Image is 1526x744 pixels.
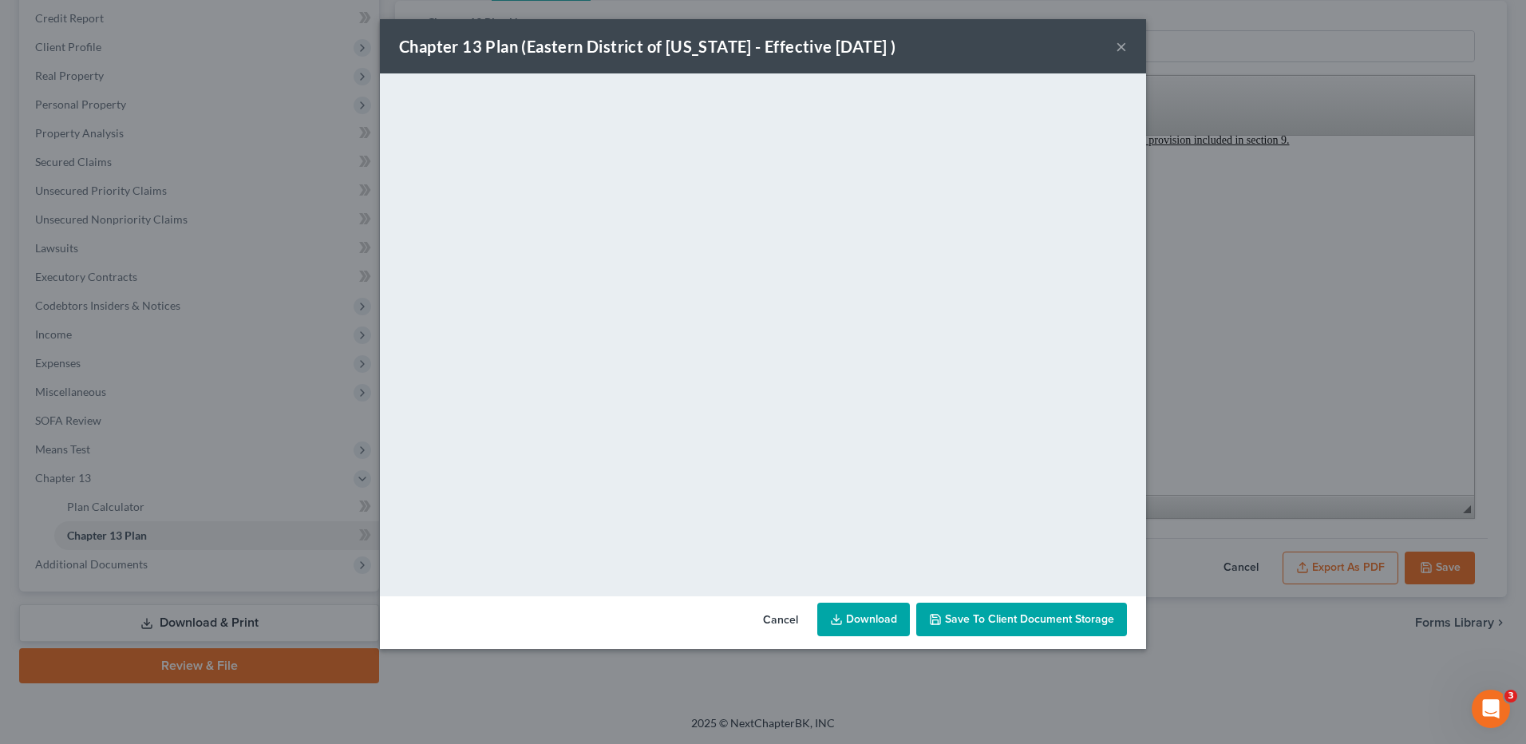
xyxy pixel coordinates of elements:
a: Download [817,603,910,636]
button: Save to Client Document Storage [916,603,1127,636]
span: Save to Client Document Storage [945,612,1114,626]
div: Chapter 13 Plan (Eastern District of [US_STATE] - Effective [DATE] ) [399,35,895,57]
span: 3 [1504,690,1517,702]
iframe: Intercom live chat [1472,690,1510,728]
button: × [1116,37,1127,56]
button: Cancel [750,604,811,636]
iframe: <object ng-attr-data='[URL][DOMAIN_NAME]' type='application/pdf' width='100%' height='650px'></ob... [380,73,1146,592]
